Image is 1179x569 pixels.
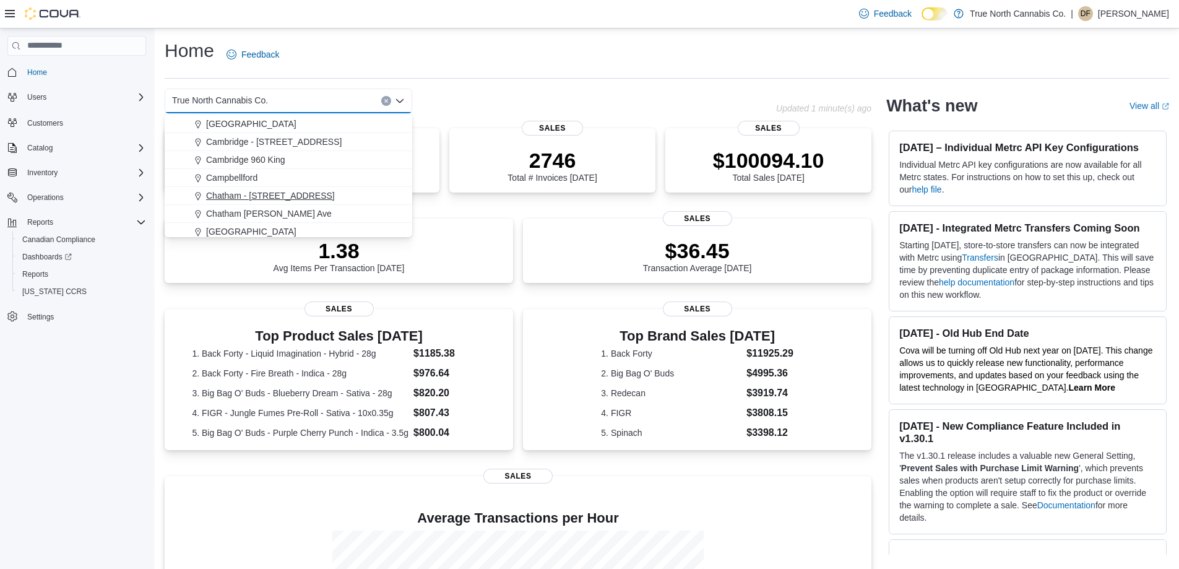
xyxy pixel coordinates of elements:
h1: Home [165,38,214,63]
span: Dashboards [22,252,72,262]
dt: 1. Back Forty - Liquid Imagination - Hybrid - 28g [192,347,408,360]
span: Sales [738,121,800,136]
span: Reports [22,215,146,230]
strong: Learn More [1069,383,1115,393]
a: Dashboards [17,250,77,264]
button: Settings [2,308,151,326]
p: Starting [DATE], store-to-store transfers can now be integrated with Metrc using in [GEOGRAPHIC_D... [899,239,1156,301]
dd: $807.43 [413,406,486,420]
span: Users [22,90,146,105]
p: True North Cannabis Co. [970,6,1066,21]
button: Inventory [2,164,151,181]
p: | [1071,6,1073,21]
button: [US_STATE] CCRS [12,283,151,300]
span: Settings [22,309,146,324]
span: Sales [663,211,732,226]
dt: 5. Big Bag O' Buds - Purple Cherry Punch - Indica - 3.5g [192,427,408,439]
button: Canadian Compliance [12,231,151,248]
span: Sales [304,302,374,316]
p: Individual Metrc API key configurations are now available for all Metrc states. For instructions ... [899,159,1156,196]
span: Cambridge 960 King [206,154,285,166]
a: Canadian Compliance [17,232,100,247]
dt: 1. Back Forty [601,347,741,360]
button: Home [2,63,151,81]
p: $100094.10 [713,148,824,173]
h3: Top Brand Sales [DATE] [601,329,793,344]
a: View allExternal link [1129,101,1169,111]
dd: $800.04 [413,425,486,440]
button: Users [22,90,51,105]
button: Cambridge 960 King [165,151,412,169]
dd: $3398.12 [746,425,793,440]
span: Feedback [874,7,912,20]
button: Clear input [381,96,391,106]
h3: [DATE] - Integrated Metrc Transfers Coming Soon [899,222,1156,234]
div: Avg Items Per Transaction [DATE] [274,238,405,273]
span: Canadian Compliance [17,232,146,247]
a: Dashboards [12,248,151,266]
button: Operations [2,189,151,206]
span: Campbellford [206,172,257,184]
button: [GEOGRAPHIC_DATA] [165,223,412,241]
dt: 5. Spinach [601,427,741,439]
button: Chatham [PERSON_NAME] Ave [165,205,412,223]
button: Operations [22,190,69,205]
span: [GEOGRAPHIC_DATA] [206,118,296,130]
span: [US_STATE] CCRS [22,287,87,297]
p: 2746 [507,148,597,173]
button: Close list of options [395,96,405,106]
nav: Complex example [7,58,146,358]
button: Cambridge - [STREET_ADDRESS] [165,133,412,151]
dt: 3. Big Bag O' Buds - Blueberry Dream - Sativa - 28g [192,387,408,399]
button: Reports [12,266,151,283]
span: Users [27,92,46,102]
input: Dark Mode [922,7,948,20]
span: Catalog [22,141,146,155]
button: Reports [22,215,58,230]
dd: $820.20 [413,386,486,401]
span: Customers [27,118,63,128]
a: help documentation [939,277,1014,287]
div: Total # Invoices [DATE] [507,148,597,183]
h3: Top Product Sales [DATE] [192,329,485,344]
dd: $11925.29 [746,346,793,361]
span: Reports [27,217,53,227]
dt: 4. FIGR [601,407,741,419]
dd: $976.64 [413,366,486,381]
dd: $3808.15 [746,406,793,420]
dt: 4. FIGR - Jungle Fumes Pre-Roll - Sativa - 10x0.35g [192,407,408,419]
p: [PERSON_NAME] [1098,6,1169,21]
a: Home [22,65,52,80]
span: Home [27,67,47,77]
h2: What's new [886,96,977,116]
h3: [DATE] - New Compliance Feature Included in v1.30.1 [899,420,1156,445]
span: Washington CCRS [17,284,146,299]
span: DF [1081,6,1090,21]
span: Reports [22,269,48,279]
img: Cova [25,7,80,20]
span: Home [22,64,146,80]
a: Feedback [222,42,284,67]
button: Chatham - [STREET_ADDRESS] [165,187,412,205]
dt: 2. Back Forty - Fire Breath - Indica - 28g [192,367,408,380]
p: 1.38 [274,238,405,263]
span: Inventory [22,165,146,180]
span: True North Cannabis Co. [172,93,268,108]
a: Feedback [854,1,917,26]
dd: $3919.74 [746,386,793,401]
strong: Prevent Sales with Purchase Limit Warning [901,463,1079,473]
span: Dashboards [17,250,146,264]
dt: 2. Big Bag O' Buds [601,367,741,380]
h4: Average Transactions per Hour [175,511,862,526]
button: Catalog [22,141,58,155]
h3: [DATE] - Old Hub End Date [899,327,1156,339]
div: Transaction Average [DATE] [643,238,752,273]
dd: $4995.36 [746,366,793,381]
button: Inventory [22,165,63,180]
span: Reports [17,267,146,282]
span: Operations [22,190,146,205]
span: Chatham [PERSON_NAME] Ave [206,207,332,220]
span: Sales [663,302,732,316]
dt: 3. Redecan [601,387,741,399]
